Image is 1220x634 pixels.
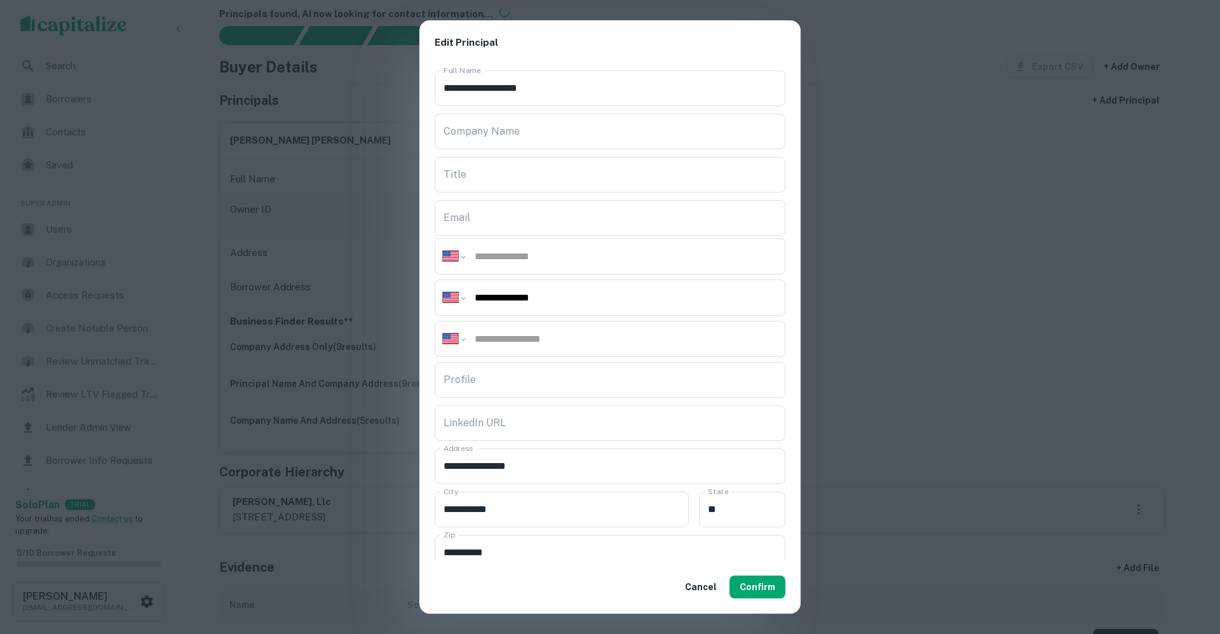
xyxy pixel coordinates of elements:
[1156,532,1220,593] iframe: Chat Widget
[419,20,801,65] h2: Edit Principal
[444,529,455,540] label: Zip
[444,443,473,454] label: Address
[444,486,458,497] label: City
[680,576,722,598] button: Cancel
[729,576,785,598] button: Confirm
[708,486,728,497] label: State
[444,65,481,76] label: Full Name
